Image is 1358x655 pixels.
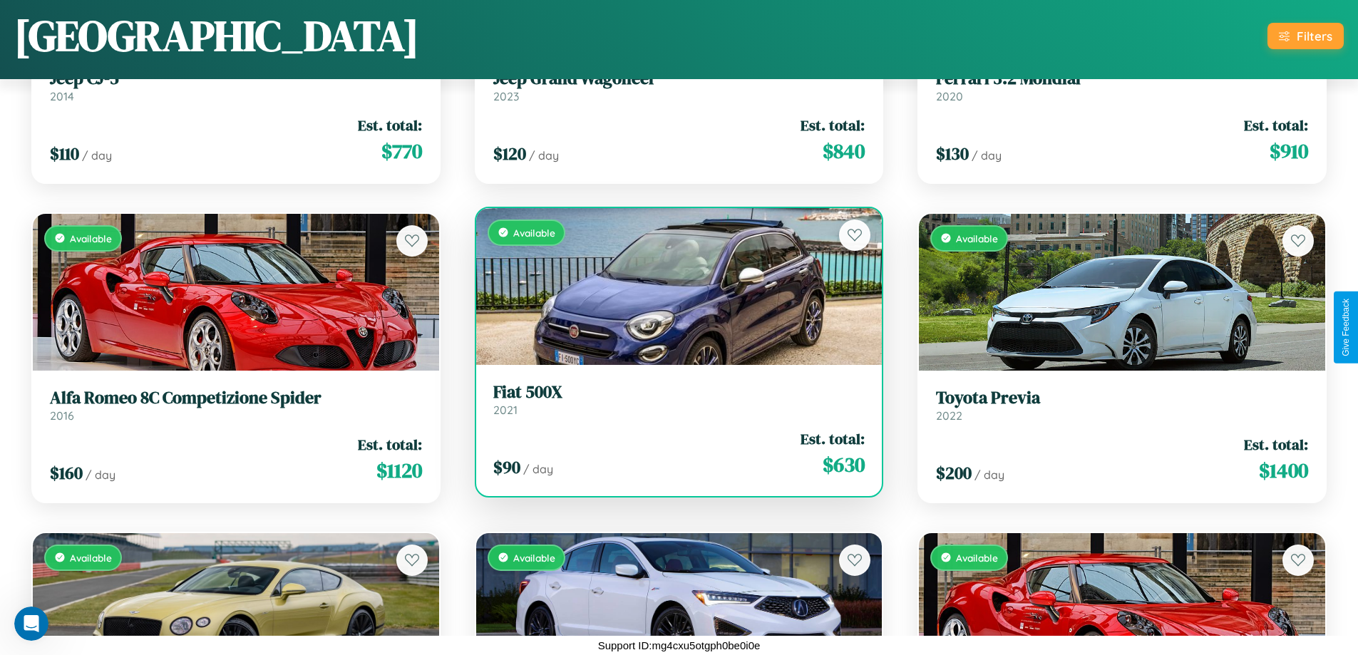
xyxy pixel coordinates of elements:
span: $ 120 [493,142,526,165]
span: 2016 [50,408,74,423]
span: / day [523,462,553,476]
span: 2021 [493,403,518,417]
h1: [GEOGRAPHIC_DATA] [14,6,419,65]
span: 2022 [936,408,962,423]
span: $ 1120 [376,456,422,485]
span: Est. total: [801,428,865,449]
a: Jeep CJ-52014 [50,68,422,103]
span: 2023 [493,89,519,103]
span: $ 630 [823,450,865,479]
span: $ 110 [50,142,79,165]
span: $ 1400 [1259,456,1308,485]
p: Support ID: mg4cxu5otgph0be0i0e [598,636,761,655]
span: 2020 [936,89,963,103]
button: Filters [1267,23,1344,49]
span: $ 910 [1270,137,1308,165]
a: Alfa Romeo 8C Competizione Spider2016 [50,388,422,423]
span: Available [70,552,112,564]
span: Available [956,552,998,564]
h3: Fiat 500X [493,382,865,403]
span: $ 90 [493,455,520,479]
span: $ 770 [381,137,422,165]
span: Available [956,232,998,244]
span: $ 840 [823,137,865,165]
a: Toyota Previa2022 [936,388,1308,423]
span: Est. total: [801,115,865,135]
iframe: Intercom live chat [14,607,48,641]
span: $ 160 [50,461,83,485]
span: Available [513,552,555,564]
span: / day [82,148,112,163]
div: Give Feedback [1341,299,1351,356]
div: Filters [1297,29,1332,43]
span: Available [513,227,555,239]
h3: Jeep CJ-5 [50,68,422,89]
h3: Ferrari 3.2 Mondial [936,68,1308,89]
span: 2014 [50,89,74,103]
span: / day [974,468,1004,482]
h3: Jeep Grand Wagoneer [493,68,865,89]
span: Available [70,232,112,244]
span: / day [972,148,1002,163]
span: Est. total: [358,434,422,455]
span: Est. total: [1244,115,1308,135]
h3: Alfa Romeo 8C Competizione Spider [50,388,422,408]
a: Jeep Grand Wagoneer2023 [493,68,865,103]
span: / day [86,468,115,482]
span: $ 200 [936,461,972,485]
span: Est. total: [358,115,422,135]
a: Ferrari 3.2 Mondial2020 [936,68,1308,103]
a: Fiat 500X2021 [493,382,865,417]
span: Est. total: [1244,434,1308,455]
h3: Toyota Previa [936,388,1308,408]
span: / day [529,148,559,163]
span: $ 130 [936,142,969,165]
